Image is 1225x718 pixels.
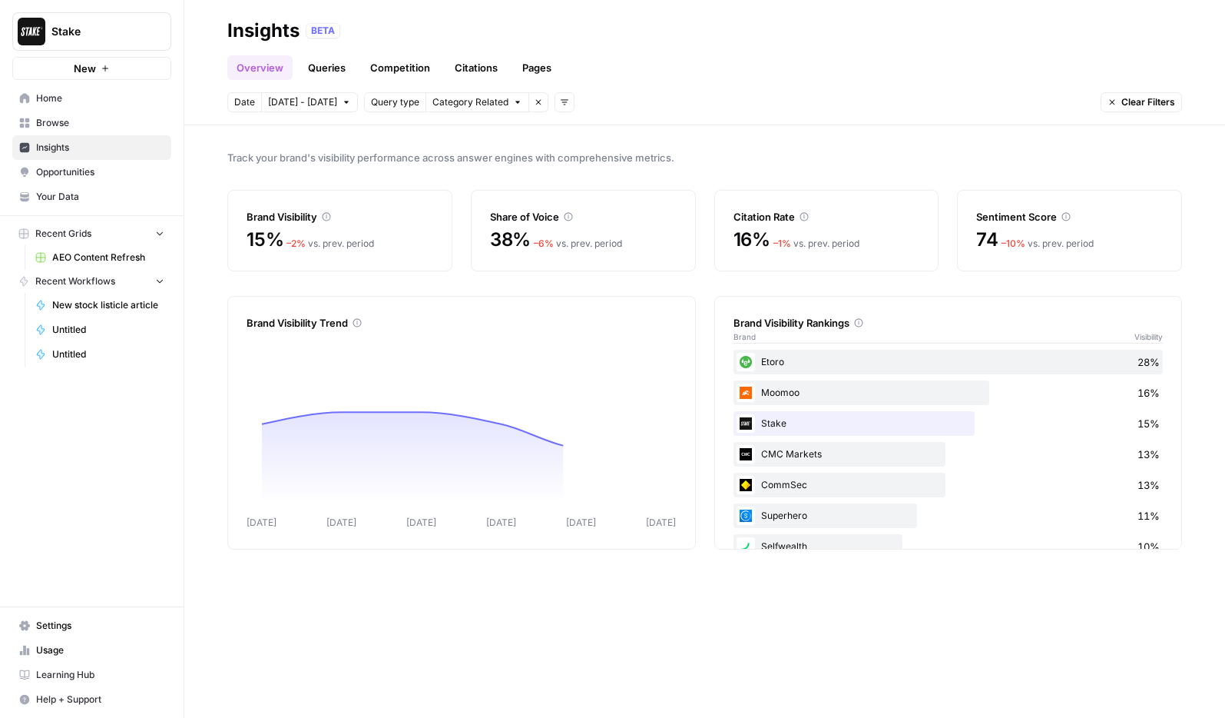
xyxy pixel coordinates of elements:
a: Settings [12,613,171,638]
div: BETA [306,23,340,38]
span: Date [234,95,255,109]
span: New [74,61,96,76]
tspan: [DATE] [406,517,436,528]
span: 13% [1137,447,1160,462]
img: c5ouc3egzr6doji0bq2h6hs42l9j [737,384,755,402]
div: Share of Voice [490,209,677,224]
button: [DATE] - [DATE] [261,92,358,112]
img: ilsiytiwyip770nf8g25rbjsuvn1 [737,537,755,556]
span: – 1 % [773,238,791,249]
div: vs. prev. period [534,237,622,251]
span: 38% [490,228,531,252]
span: Opportunities [36,165,164,179]
div: Citation Rate [733,209,920,224]
div: Brand Visibility Trend [247,315,677,331]
button: Category Related [425,92,528,112]
img: q0xtdthg9h9s5gb28ipt7xaalp3o [737,507,755,525]
span: 16% [733,228,770,252]
div: CMC Markets [733,442,1164,467]
span: Help + Support [36,693,164,706]
a: Untitled [28,342,171,367]
span: 13% [1137,477,1160,493]
span: Untitled [52,347,164,361]
tspan: [DATE] [566,517,596,528]
span: [DATE] - [DATE] [268,95,337,109]
a: Queries [299,55,355,80]
span: AEO Content Refresh [52,251,164,264]
div: vs. prev. period [1002,237,1094,251]
span: Brand [733,331,756,343]
a: Untitled [28,317,171,342]
div: vs. prev. period [773,237,859,251]
a: Home [12,86,171,111]
div: Etoro [733,350,1164,374]
span: 10% [1137,539,1160,554]
button: Clear Filters [1101,92,1182,112]
a: AEO Content Refresh [28,245,171,270]
a: Citations [445,55,507,80]
a: Your Data [12,184,171,209]
div: Brand Visibility Rankings [733,315,1164,331]
span: Browse [36,116,164,130]
div: Selfwealth [733,534,1164,559]
span: Untitled [52,323,164,337]
span: Category Related [432,95,508,109]
span: – 10 % [1002,238,1025,249]
span: 11% [1137,508,1160,524]
a: Opportunities [12,160,171,184]
a: Pages [513,55,561,80]
span: Recent Workflows [35,274,115,288]
img: e4dj9qeaeuz7az8tf4ssoezaocxr [737,476,755,494]
span: 74 [976,228,998,252]
span: – 6 % [534,238,554,249]
span: Query type [371,95,419,109]
span: Insights [36,141,164,155]
tspan: [DATE] [326,517,356,528]
span: Recent Grids [35,227,91,241]
span: Usage [36,643,164,657]
span: Settings [36,619,164,633]
img: Stake Logo [18,18,45,45]
span: Visibility [1134,331,1163,343]
span: 15% [247,228,283,252]
a: New stock listicle article [28,293,171,317]
div: Superhero [733,504,1164,528]
span: Clear Filters [1121,95,1175,109]
span: 16% [1137,385,1160,401]
div: Brand Visibility [247,209,433,224]
img: 1wmqhjc2vxeribx19ovjj9t9523u [737,414,755,433]
a: Browse [12,111,171,135]
span: Home [36,91,164,105]
span: New stock listicle article [52,298,164,312]
span: 28% [1137,354,1160,370]
a: Learning Hub [12,663,171,687]
span: – 2 % [286,238,306,249]
button: Recent Grids [12,222,171,245]
a: Competition [361,55,439,80]
span: Track your brand's visibility performance across answer engines with comprehensive metrics. [227,150,1182,165]
a: Overview [227,55,293,80]
span: Stake [51,24,144,39]
span: Learning Hub [36,668,164,682]
div: vs. prev. period [286,237,374,251]
tspan: [DATE] [486,517,516,528]
button: Workspace: Stake [12,12,171,51]
button: Recent Workflows [12,270,171,293]
div: CommSec [733,473,1164,497]
tspan: [DATE] [646,517,676,528]
button: Help + Support [12,687,171,712]
span: 15% [1137,416,1160,431]
div: Moomoo [733,381,1164,405]
div: Stake [733,411,1164,436]
div: Sentiment Score [976,209,1163,224]
button: New [12,57,171,80]
span: Your Data [36,190,164,204]
div: Insights [227,18,300,43]
a: Usage [12,638,171,663]
img: j0fclb3l34upsazugpjipx21o92q [737,445,755,464]
img: vq8ykq4jz1qzpptj9jj8y9m909d4 [737,353,755,371]
tspan: [DATE] [247,517,276,528]
a: Insights [12,135,171,160]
